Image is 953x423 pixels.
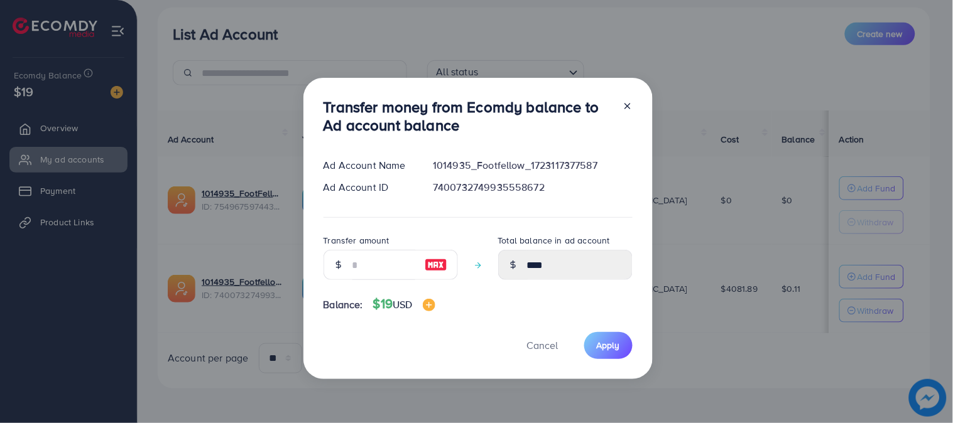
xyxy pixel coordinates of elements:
span: Cancel [527,338,558,352]
label: Total balance in ad account [498,234,610,247]
div: Ad Account ID [313,180,423,195]
button: Cancel [511,332,574,359]
div: 1014935_Footfellow_1723117377587 [423,158,642,173]
button: Apply [584,332,633,359]
span: Balance: [324,297,363,312]
span: Apply [597,339,620,351]
span: USD [393,297,412,311]
img: image [425,257,447,272]
div: 7400732749935558672 [423,180,642,195]
h4: $19 [373,296,435,312]
label: Transfer amount [324,234,389,247]
h3: Transfer money from Ecomdy balance to Ad account balance [324,98,613,134]
img: image [423,299,435,311]
div: Ad Account Name [313,158,423,173]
